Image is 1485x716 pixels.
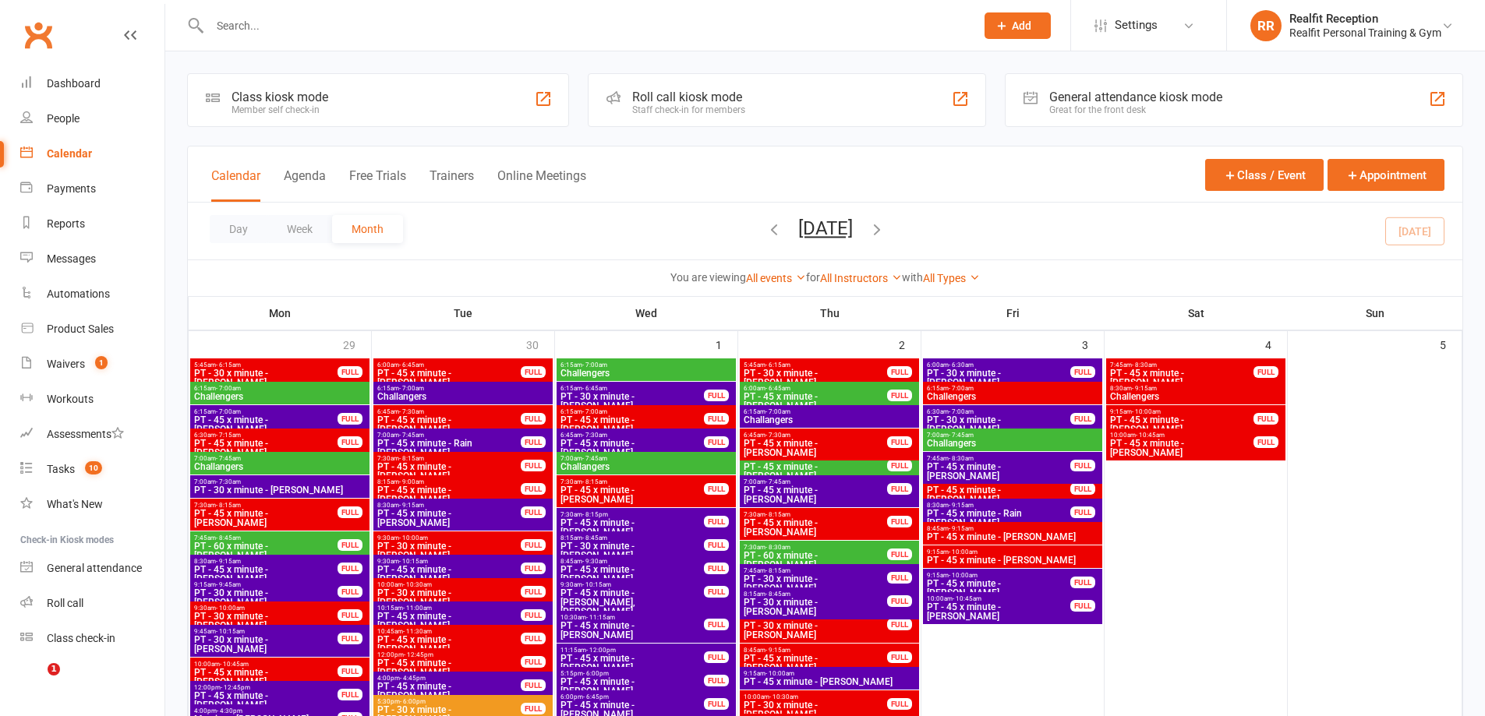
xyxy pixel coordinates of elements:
[704,539,729,551] div: FULL
[926,556,1099,565] span: PT - 45 x minute - [PERSON_NAME]
[377,439,522,457] span: PT - 45 x minute - Rain [PERSON_NAME]
[582,455,607,462] span: - 7:45am
[284,168,326,202] button: Agenda
[560,534,705,541] span: 8:15am
[377,362,522,369] span: 6:00am
[560,369,733,378] span: Challengers
[743,567,888,574] span: 7:45am
[949,455,974,462] span: - 8:30am
[47,252,96,265] div: Messages
[338,506,362,518] div: FULL
[47,428,124,440] div: Assessments
[20,382,164,417] a: Workouts
[20,586,164,621] a: Roll call
[521,483,546,495] div: FULL
[403,605,432,612] span: - 11:00am
[377,392,550,401] span: Challangers
[20,551,164,586] a: General attendance kiosk mode
[1265,331,1287,357] div: 4
[377,565,522,584] span: PT - 45 x minute - [PERSON_NAME]
[1109,369,1254,387] span: PT - 45 x minute - [PERSON_NAME]
[1082,331,1104,357] div: 3
[949,548,978,556] span: - 10:00am
[338,586,362,598] div: FULL
[1070,460,1095,471] div: FULL
[926,392,1099,401] span: Challengers
[338,609,362,621] div: FULL
[560,558,705,565] span: 8:45am
[399,502,424,509] span: - 9:15am
[921,297,1105,330] th: Fri
[582,534,607,541] span: - 8:45am
[926,602,1071,621] span: PT - 45 x minute - [PERSON_NAME]
[1250,10,1282,41] div: RR
[743,544,888,551] span: 7:30am
[704,436,729,448] div: FULL
[338,563,362,574] div: FULL
[926,385,1099,392] span: 6:15am
[338,413,362,425] div: FULL
[1109,439,1254,457] span: PT - 45 x minute - [PERSON_NAME]
[1132,385,1157,392] span: - 9:15am
[20,452,164,487] a: Tasks 10
[47,597,83,609] div: Roll call
[1289,26,1441,40] div: Realfit Personal Training & Gym
[1070,366,1095,378] div: FULL
[193,385,366,392] span: 6:15am
[887,516,912,527] div: FULL
[743,518,888,537] span: PT - 45 x minute - [PERSON_NAME]
[521,539,546,551] div: FULL
[743,392,888,411] span: PT - 45 x minute - [PERSON_NAME]
[765,591,790,598] span: - 8:45am
[1070,483,1095,495] div: FULL
[632,104,745,115] div: Staff check-in for members
[704,516,729,527] div: FULL
[430,168,474,202] button: Trainers
[267,215,332,243] button: Week
[20,136,164,171] a: Calendar
[332,215,403,243] button: Month
[377,478,522,485] span: 8:15am
[20,66,164,101] a: Dashboard
[497,168,586,202] button: Online Meetings
[560,415,705,434] span: PT - 45 x minute - [PERSON_NAME]
[949,572,978,579] span: - 10:00am
[949,432,974,439] span: - 7:45am
[377,558,522,565] span: 9:30am
[560,362,733,369] span: 6:15am
[926,432,1099,439] span: 7:00am
[47,217,85,230] div: Reports
[560,588,705,616] span: PT - 45 x minute - [PERSON_NAME], [PERSON_NAME]
[47,77,101,90] div: Dashboard
[47,182,96,195] div: Payments
[716,331,737,357] div: 1
[743,432,888,439] span: 6:45am
[586,614,615,621] span: - 11:15am
[521,586,546,598] div: FULL
[1205,159,1324,191] button: Class / Event
[377,588,522,607] span: PT - 30 x minute - [PERSON_NAME]
[704,586,729,598] div: FULL
[193,541,338,560] span: PT - 60 x minute - [PERSON_NAME]
[1289,12,1441,26] div: Realfit Reception
[1049,90,1222,104] div: General attendance kiosk mode
[887,548,912,560] div: FULL
[349,168,406,202] button: Free Trials
[210,215,267,243] button: Day
[953,595,981,602] span: - 10:45am
[926,485,1071,504] span: PT - 45 x minute - [PERSON_NAME]
[926,595,1071,602] span: 10:00am
[193,415,338,434] span: PT - 45 x minute - [PERSON_NAME]
[521,413,546,425] div: FULL
[1109,432,1254,439] span: 10:00am
[193,605,338,612] span: 9:30am
[47,147,92,160] div: Calendar
[47,358,85,370] div: Waivers
[193,455,366,462] span: 7:00am
[526,331,554,357] div: 30
[193,432,338,439] span: 6:30am
[926,579,1071,598] span: PT - 45 x minute - [PERSON_NAME]
[216,362,241,369] span: - 6:15am
[216,455,241,462] span: - 7:45am
[926,525,1099,532] span: 8:45am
